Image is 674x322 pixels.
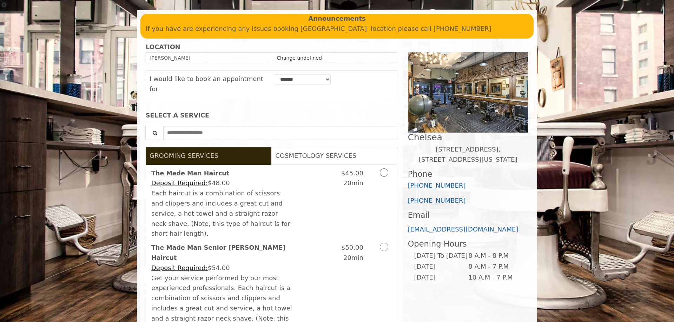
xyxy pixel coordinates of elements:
[277,55,322,61] a: Change undefined
[151,264,208,271] span: This service needs some Advance to be paid before we block your appointment
[408,226,518,233] a: [EMAIL_ADDRESS][DOMAIN_NAME]
[414,272,468,283] td: [DATE]
[275,152,356,159] span: COSMETOLOGY SERVICES
[408,211,528,220] h3: Email
[150,75,263,93] span: I would like to book an appointment for
[468,261,522,272] td: 8 A.M - 7 P.M
[308,14,366,24] b: Announcements
[414,250,468,261] td: [DATE] To [DATE]
[150,55,190,61] span: [PERSON_NAME]
[151,170,229,177] b: The Made Man Haircut
[343,179,363,187] span: 20min
[150,152,218,159] span: GROOMING SERVICES
[468,272,522,283] td: 10 A.M - 7 P.M
[151,179,208,187] span: This service needs some Advance to be paid before we block your appointment
[408,145,528,165] p: [STREET_ADDRESS],[STREET_ADDRESS][US_STATE]
[343,254,363,261] span: 20min
[414,261,468,272] td: [DATE]
[468,250,522,261] td: 8 A.M - 8 P.M
[408,240,528,248] h3: Opening Hours
[408,170,528,179] h3: Phone
[146,24,528,34] p: If you have are experiencing any issues booking [GEOGRAPHIC_DATA] location please call [PHONE_NUM...
[151,178,292,188] div: $48.00
[151,263,292,273] div: $54.00
[408,133,528,142] h2: Chelsea
[151,244,285,261] b: The Made Man Senior [PERSON_NAME] Haircut
[145,126,164,140] button: Service Search
[408,197,466,204] a: [PHONE_NUMBER]
[341,169,363,177] span: $45.00
[408,182,466,189] a: [PHONE_NUMBER]
[146,43,180,51] b: LOCATION
[341,244,363,251] span: $50.00
[146,112,397,119] div: SELECT A SERVICE
[151,189,290,237] span: Each haircut is a combination of scissors and clippers and includes a great cut and service, a ho...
